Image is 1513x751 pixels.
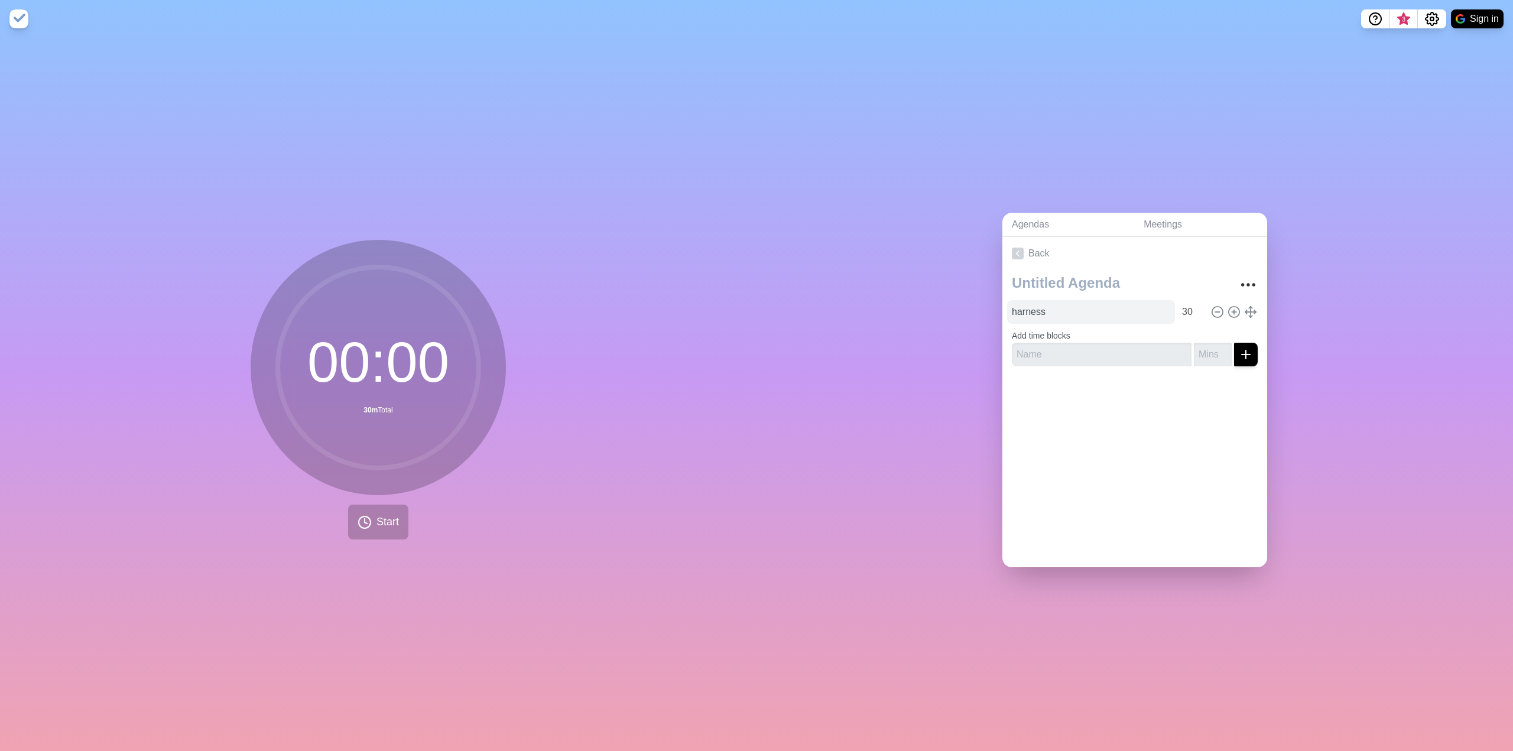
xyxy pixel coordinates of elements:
button: Sign in [1451,9,1504,28]
button: Help [1361,9,1389,28]
input: Mins [1177,300,1206,324]
img: google logo [1456,14,1465,24]
span: 3 [1399,15,1408,24]
img: timeblocks logo [9,9,28,28]
span: Start [376,514,399,530]
button: Settings [1418,9,1446,28]
a: Meetings [1134,213,1267,237]
button: More [1236,273,1260,297]
button: What’s new [1389,9,1418,28]
a: Back [1002,237,1267,270]
input: Mins [1194,343,1232,366]
a: Agendas [1002,213,1134,237]
input: Name [1012,343,1191,366]
label: Add time blocks [1012,331,1070,340]
button: Start [348,505,408,539]
input: Name [1007,300,1175,324]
